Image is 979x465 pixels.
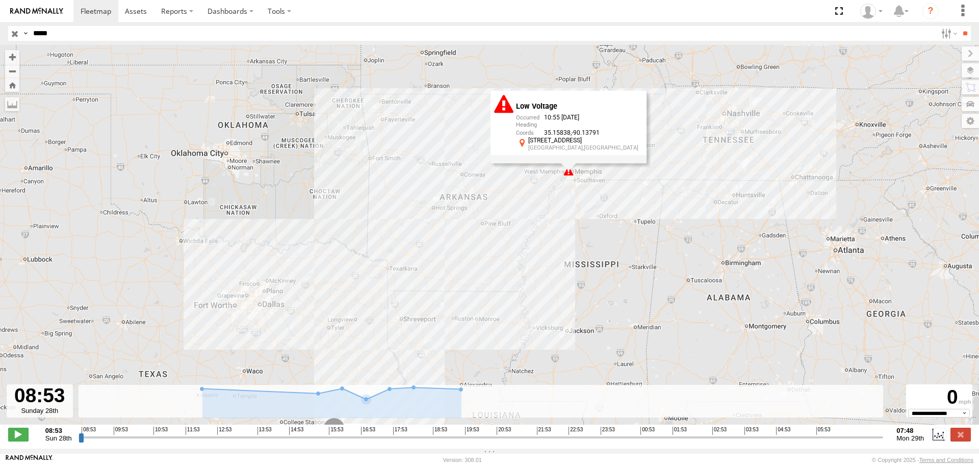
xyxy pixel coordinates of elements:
[186,427,200,435] span: 11:53
[497,427,511,435] span: 20:53
[673,427,687,435] span: 01:53
[289,427,303,435] span: 14:53
[572,129,600,136] span: -90.13791
[433,427,447,435] span: 18:53
[257,427,272,435] span: 13:53
[896,434,924,442] span: Mon 29th Sep 2025
[569,427,583,435] span: 22:53
[712,427,727,435] span: 02:53
[896,427,924,434] strong: 07:48
[857,4,886,19] div: Caseta Laredo TX
[516,102,638,110] div: Low Voltage
[950,428,971,441] label: Close
[640,427,655,435] span: 00:53
[528,144,638,151] div: [GEOGRAPHIC_DATA],[GEOGRAPHIC_DATA]
[528,137,638,143] div: [STREET_ADDRESS]
[393,427,407,435] span: 17:53
[776,427,790,435] span: 04:53
[153,427,168,435] span: 10:53
[45,427,72,434] strong: 08:53
[6,455,53,465] a: Visit our Website
[443,457,482,463] div: Version: 308.01
[544,129,572,136] span: 35.15838
[872,457,973,463] div: © Copyright 2025 -
[21,26,30,41] label: Search Query
[962,114,979,128] label: Map Settings
[922,3,939,19] i: ?
[5,97,19,111] label: Measure
[361,427,375,435] span: 16:53
[465,427,479,435] span: 19:53
[217,427,231,435] span: 12:53
[329,427,343,435] span: 15:53
[919,457,973,463] a: Terms and Conditions
[816,427,831,435] span: 05:53
[114,427,128,435] span: 09:53
[8,428,29,441] label: Play/Stop
[10,8,63,15] img: rand-logo.svg
[937,26,959,41] label: Search Filter Options
[5,50,19,64] button: Zoom in
[5,64,19,78] button: Zoom out
[908,386,971,409] div: 0
[5,78,19,92] button: Zoom Home
[45,434,72,442] span: Sun 28th Sep 2025
[82,427,96,435] span: 08:53
[516,114,638,121] div: 10:55 [DATE]
[601,427,615,435] span: 23:53
[744,427,759,435] span: 03:53
[537,427,551,435] span: 21:53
